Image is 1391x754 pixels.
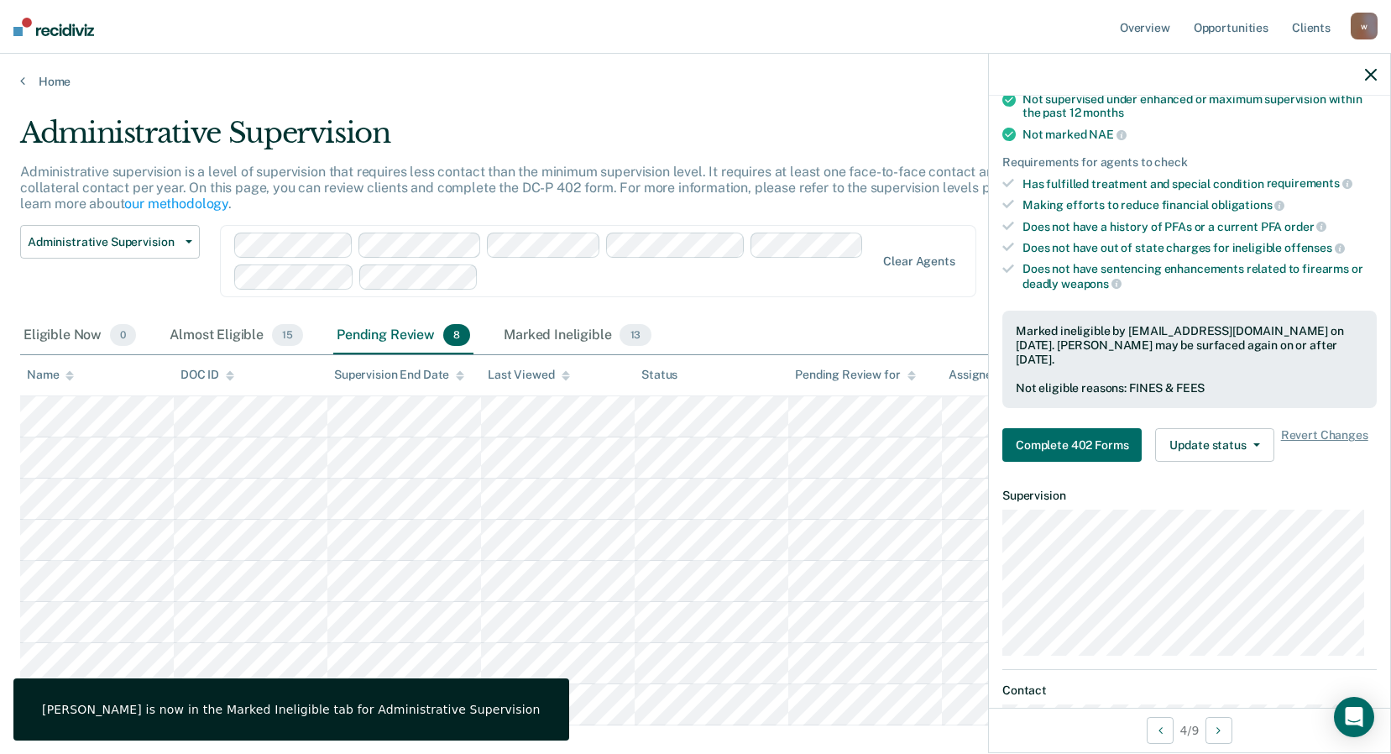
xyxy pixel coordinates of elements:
[1016,381,1363,395] div: Not eligible reasons: FINES & FEES
[1281,428,1368,462] span: Revert Changes
[1002,428,1148,462] a: Navigate to form link
[1022,219,1377,234] div: Does not have a history of PFAs or a current PFA order
[13,18,94,36] img: Recidiviz
[989,708,1390,752] div: 4 / 9
[272,324,303,346] span: 15
[883,254,954,269] div: Clear agents
[1002,683,1377,698] dt: Contact
[42,702,541,717] div: [PERSON_NAME] is now in the Marked Ineligible tab for Administrative Supervision
[1022,127,1377,142] div: Not marked
[28,235,179,249] span: Administrative Supervision
[1147,717,1174,744] button: Previous Opportunity
[1334,697,1374,737] div: Open Intercom Messenger
[334,368,464,382] div: Supervision End Date
[124,196,228,212] a: our methodology
[1022,197,1377,212] div: Making efforts to reduce financial
[1022,92,1377,121] div: Not supervised under enhanced or maximum supervision within the past 12
[166,317,306,354] div: Almost Eligible
[443,324,470,346] span: 8
[949,368,1028,382] div: Assigned to
[1351,13,1378,39] div: w
[1002,428,1142,462] button: Complete 402 Forms
[110,324,136,346] span: 0
[620,324,651,346] span: 13
[1002,155,1377,170] div: Requirements for agents to check
[1022,176,1377,191] div: Has fulfilled treatment and special condition
[1284,241,1345,254] span: offenses
[641,368,677,382] div: Status
[1002,489,1377,503] dt: Supervision
[20,74,1371,89] a: Home
[1211,198,1284,212] span: obligations
[20,164,1059,212] p: Administrative supervision is a level of supervision that requires less contact than the minimum ...
[795,368,915,382] div: Pending Review for
[1016,324,1363,366] div: Marked ineligible by [EMAIL_ADDRESS][DOMAIN_NAME] on [DATE]. [PERSON_NAME] may be surfaced again ...
[1089,128,1126,141] span: NAE
[180,368,234,382] div: DOC ID
[1022,240,1377,255] div: Does not have out of state charges for ineligible
[500,317,654,354] div: Marked Ineligible
[1061,277,1122,291] span: weapons
[1205,717,1232,744] button: Next Opportunity
[1267,176,1352,190] span: requirements
[1155,428,1273,462] button: Update status
[1083,106,1123,119] span: months
[333,317,473,354] div: Pending Review
[20,317,139,354] div: Eligible Now
[27,368,74,382] div: Name
[1022,262,1377,291] div: Does not have sentencing enhancements related to firearms or deadly
[20,116,1064,164] div: Administrative Supervision
[488,368,569,382] div: Last Viewed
